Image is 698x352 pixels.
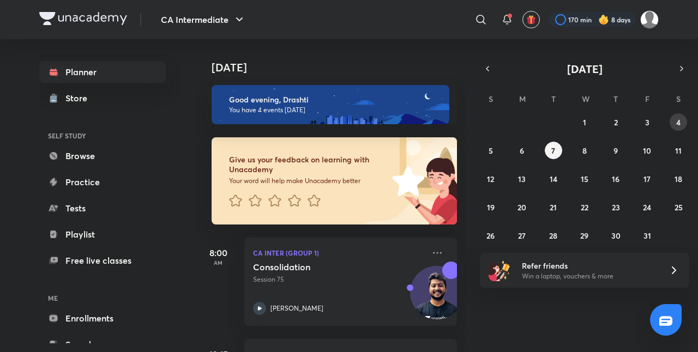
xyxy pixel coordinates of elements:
[675,174,682,184] abbr: October 18, 2025
[670,198,687,216] button: October 25, 2025
[581,202,588,213] abbr: October 22, 2025
[581,174,588,184] abbr: October 15, 2025
[513,142,531,159] button: October 6, 2025
[487,174,494,184] abbr: October 12, 2025
[545,198,562,216] button: October 21, 2025
[582,145,587,156] abbr: October 8, 2025
[39,197,166,219] a: Tests
[482,142,500,159] button: October 5, 2025
[489,94,493,104] abbr: Sunday
[583,117,586,128] abbr: October 1, 2025
[643,202,651,213] abbr: October 24, 2025
[196,259,240,266] p: AM
[675,202,683,213] abbr: October 25, 2025
[676,117,681,128] abbr: October 4, 2025
[643,145,651,156] abbr: October 10, 2025
[522,11,540,28] button: avatar
[482,198,500,216] button: October 19, 2025
[39,87,166,109] a: Store
[212,61,468,74] h4: [DATE]
[550,174,557,184] abbr: October 14, 2025
[639,142,656,159] button: October 10, 2025
[39,250,166,271] a: Free live classes
[576,227,593,244] button: October 29, 2025
[355,137,457,224] img: feedback_image
[545,142,562,159] button: October 7, 2025
[39,126,166,145] h6: SELF STUDY
[639,170,656,187] button: October 17, 2025
[154,9,252,31] button: CA Intermediate
[549,230,557,241] abbr: October 28, 2025
[643,230,651,241] abbr: October 31, 2025
[518,174,526,184] abbr: October 13, 2025
[229,177,388,185] p: Your word will help make Unacademy better
[643,174,651,184] abbr: October 17, 2025
[676,94,681,104] abbr: Saturday
[253,246,424,259] p: CA Inter (Group 1)
[639,227,656,244] button: October 31, 2025
[639,198,656,216] button: October 24, 2025
[196,246,240,259] h5: 8:00
[482,227,500,244] button: October 26, 2025
[670,170,687,187] button: October 18, 2025
[212,85,449,124] img: evening
[582,94,589,104] abbr: Wednesday
[526,15,536,25] img: avatar
[612,202,620,213] abbr: October 23, 2025
[567,62,603,76] span: [DATE]
[522,271,656,281] p: Win a laptop, vouchers & more
[270,304,323,313] p: [PERSON_NAME]
[613,145,618,156] abbr: October 9, 2025
[640,10,659,29] img: Drashti Patel
[607,227,624,244] button: October 30, 2025
[519,94,526,104] abbr: Monday
[580,230,588,241] abbr: October 29, 2025
[576,170,593,187] button: October 15, 2025
[675,145,682,156] abbr: October 11, 2025
[645,94,649,104] abbr: Friday
[576,113,593,131] button: October 1, 2025
[487,202,495,213] abbr: October 19, 2025
[411,272,463,324] img: Avatar
[551,145,555,156] abbr: October 7, 2025
[639,113,656,131] button: October 3, 2025
[513,227,531,244] button: October 27, 2025
[598,14,609,25] img: streak
[489,259,510,281] img: referral
[486,230,495,241] abbr: October 26, 2025
[612,174,619,184] abbr: October 16, 2025
[545,227,562,244] button: October 28, 2025
[576,142,593,159] button: October 8, 2025
[614,117,618,128] abbr: October 2, 2025
[39,171,166,193] a: Practice
[229,155,388,174] h6: Give us your feedback on learning with Unacademy
[613,94,618,104] abbr: Thursday
[670,142,687,159] button: October 11, 2025
[253,275,424,284] p: Session 75
[39,223,166,245] a: Playlist
[39,61,166,83] a: Planner
[39,12,127,25] img: Company Logo
[39,289,166,307] h6: ME
[253,262,389,272] h5: Consolidation
[39,145,166,167] a: Browse
[522,260,656,271] h6: Refer friends
[607,170,624,187] button: October 16, 2025
[550,202,557,213] abbr: October 21, 2025
[489,145,493,156] abbr: October 5, 2025
[607,113,624,131] button: October 2, 2025
[482,170,500,187] button: October 12, 2025
[513,170,531,187] button: October 13, 2025
[518,230,526,241] abbr: October 27, 2025
[611,230,621,241] abbr: October 30, 2025
[607,198,624,216] button: October 23, 2025
[576,198,593,216] button: October 22, 2025
[551,94,556,104] abbr: Tuesday
[607,142,624,159] button: October 9, 2025
[545,170,562,187] button: October 14, 2025
[518,202,526,213] abbr: October 20, 2025
[65,92,94,105] div: Store
[229,95,440,105] h6: Good evening, Drashti
[39,12,127,28] a: Company Logo
[670,113,687,131] button: October 4, 2025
